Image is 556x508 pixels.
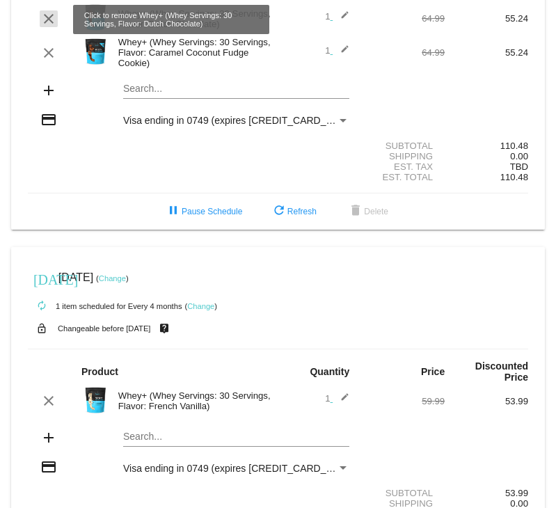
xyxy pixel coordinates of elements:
span: 1 [325,45,349,56]
span: Pause Schedule [165,207,242,216]
div: Est. Total [361,172,445,182]
div: Subtotal [361,141,445,151]
div: Whey+ (Whey Servings: 30 Servings, Flavor: Caramel Coconut Fudge Cookie) [111,37,278,68]
strong: Discounted Price [475,360,528,383]
a: Change [187,302,214,310]
div: 59.99 [361,396,445,406]
div: 110.48 [445,141,528,151]
img: Image-1-Carousel-Whey-2lb-CCFC-1.png [81,38,109,65]
mat-icon: delete [347,203,364,220]
mat-icon: [DATE] [33,270,50,287]
div: Whey+ (Whey Servings: 30 Servings, Flavor: Dutch Chocolate) [111,8,278,29]
div: Whey+ (Whey Servings: 30 Servings, Flavor: French Vanilla) [111,390,278,411]
button: Pause Schedule [154,199,253,224]
span: 1 [325,11,349,22]
div: 53.99 [445,396,528,406]
div: 64.99 [361,13,445,24]
small: ( ) [184,302,217,310]
input: Search... [123,431,349,443]
a: Change [99,274,126,283]
div: 53.99 [445,488,528,498]
mat-icon: lock_open [33,319,50,338]
div: Subtotal [361,488,445,498]
img: Image-1-Carousel-Whey-2lb-Vanilla-no-badge-Transp.png [81,386,109,414]
mat-icon: pause [165,203,182,220]
mat-icon: live_help [156,319,173,338]
mat-icon: add [40,82,57,99]
mat-select: Payment Method [123,463,349,474]
mat-icon: credit_card [40,111,57,128]
mat-icon: refresh [271,203,287,220]
mat-icon: clear [40,392,57,409]
strong: Quantity [310,366,349,377]
span: Delete [347,207,388,216]
small: 1 item scheduled for Every 4 months [28,302,182,310]
mat-icon: clear [40,45,57,61]
div: Shipping [361,151,445,161]
mat-icon: edit [333,10,349,27]
button: Refresh [260,199,328,224]
mat-icon: clear [40,10,57,27]
mat-icon: autorenew [33,298,50,315]
div: Est. Tax [361,161,445,172]
div: 55.24 [445,13,528,24]
div: 55.24 [445,47,528,58]
span: 110.48 [500,172,528,182]
span: Visa ending in 0749 (expires [CREDIT_CARD_DATA]) [123,463,356,474]
mat-select: Payment Method [123,115,349,126]
small: Changeable before [DATE] [58,324,151,333]
img: Image-1-Carousel-Whey-2lb-Dutch-Chocolate-no-badge-Transp.png [81,3,109,31]
span: 1 [325,393,349,404]
mat-icon: edit [333,45,349,61]
span: 0.00 [510,151,528,161]
mat-icon: add [40,429,57,446]
strong: Product [81,366,118,377]
small: ( ) [96,274,129,283]
mat-icon: edit [333,392,349,409]
span: Refresh [271,207,317,216]
div: 64.99 [361,47,445,58]
span: TBD [510,161,528,172]
strong: Price [421,366,445,377]
span: Visa ending in 0749 (expires [CREDIT_CARD_DATA]) [123,115,356,126]
button: Delete [336,199,399,224]
mat-icon: credit_card [40,459,57,475]
input: Search... [123,84,349,95]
